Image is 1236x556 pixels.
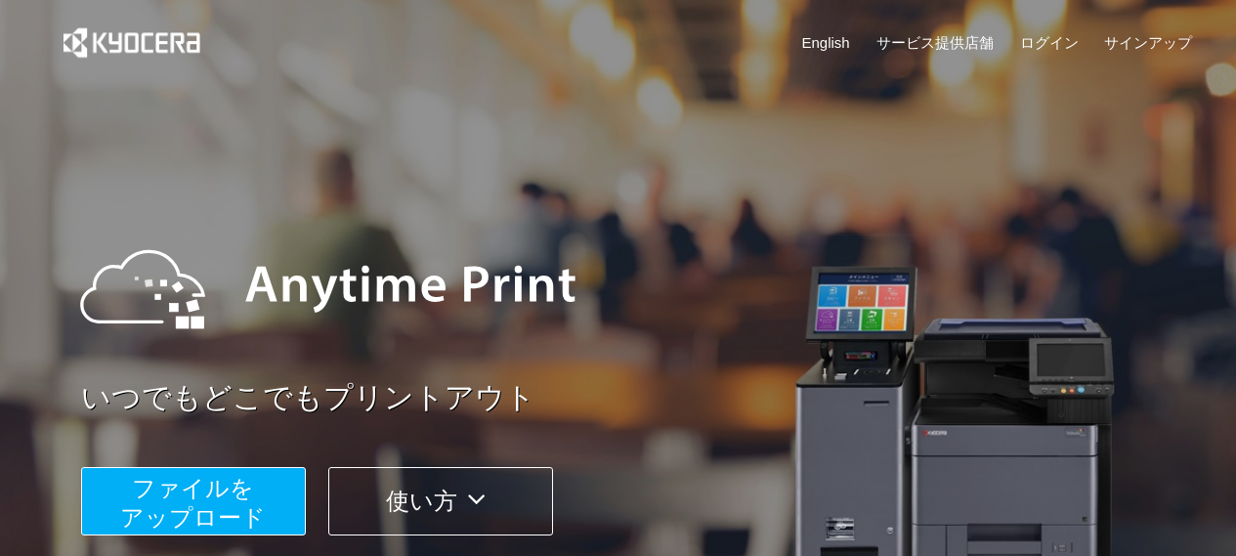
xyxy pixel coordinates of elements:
[120,475,266,531] span: ファイルを ​​アップロード
[876,32,994,53] a: サービス提供店舗
[81,467,306,535] button: ファイルを​​アップロード
[1104,32,1192,53] a: サインアップ
[328,467,553,535] button: 使い方
[802,32,850,53] a: English
[81,377,1205,419] a: いつでもどこでもプリントアウト
[1020,32,1079,53] a: ログイン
